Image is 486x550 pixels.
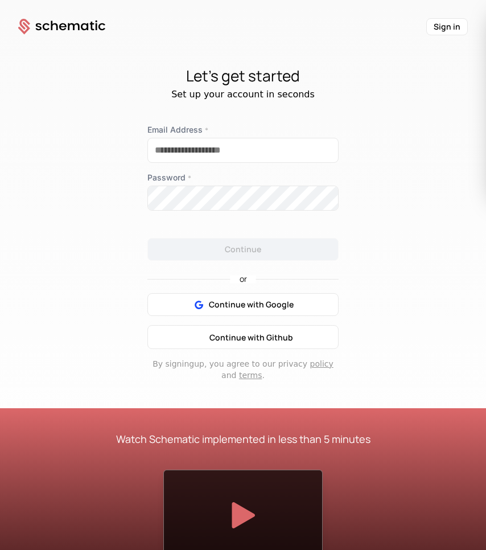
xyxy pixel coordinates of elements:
[147,124,339,136] label: Email Address
[147,172,339,183] label: Password
[310,359,333,368] a: policy
[147,358,339,381] div: By signing up , you agree to our privacy and .
[100,431,387,447] div: Watch Schematic implemented in less than 5 minutes
[230,275,256,283] span: or
[147,293,339,316] button: Continue with Google
[426,18,468,35] button: Sign in
[209,332,293,343] span: Continue with Github
[239,371,262,380] a: terms
[209,299,294,310] span: Continue with Google
[147,325,339,349] button: Continue with Github
[147,238,339,261] button: Continue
